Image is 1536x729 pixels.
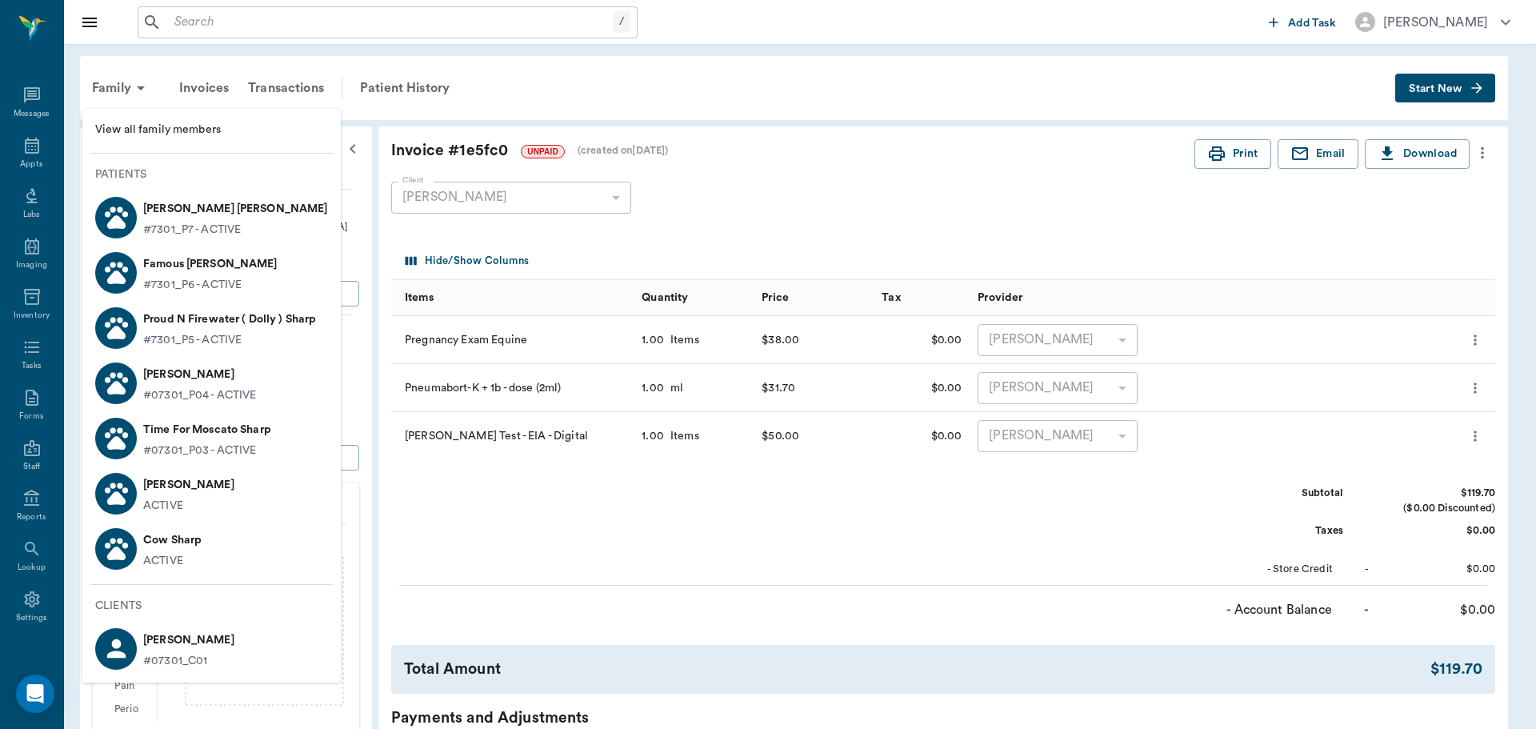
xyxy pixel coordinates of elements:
a: [PERSON_NAME]#07301_C01 [82,621,341,676]
a: [PERSON_NAME] [PERSON_NAME]#7301_P7 - ACTIVE [82,190,341,245]
p: [PERSON_NAME] [143,472,234,498]
p: Clients [95,598,341,615]
p: #07301_P04 - ACTIVE [143,387,257,404]
p: Cow Sharp [143,527,202,553]
p: #7301_P5 - ACTIVE [143,332,242,349]
a: Proud N Firewater ( Dolly ) Sharp#7301_P5 - ACTIVE [82,300,341,355]
p: ACTIVE [143,498,183,515]
a: Famous [PERSON_NAME]#7301_P6 - ACTIVE [82,245,341,300]
p: [PERSON_NAME] [PERSON_NAME] [143,196,328,222]
a: Cow Sharp ACTIVE [82,521,341,576]
p: #07301_P03 - ACTIVE [143,443,257,459]
a: View all family members [82,115,341,145]
div: Open Intercom Messenger [16,675,54,713]
p: Patients [95,166,341,183]
p: Famous [PERSON_NAME] [143,251,278,277]
p: [PERSON_NAME] [143,627,234,653]
a: [PERSON_NAME] ACTIVE [82,466,341,521]
p: #07301_C01 [143,653,234,670]
span: View all family members [95,122,328,138]
p: Time For Moscato Sharp [143,417,271,443]
p: Proud N Firewater ( Dolly ) Sharp [143,306,316,332]
p: #7301_P7 - ACTIVE [143,222,241,238]
p: [PERSON_NAME] [143,362,257,387]
p: #7301_P6 - ACTIVE [143,277,242,294]
a: [PERSON_NAME]#07301_P04 - ACTIVE [82,355,341,411]
p: ACTIVE [143,553,183,570]
a: Time For Moscato Sharp#07301_P03 - ACTIVE [82,411,341,466]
